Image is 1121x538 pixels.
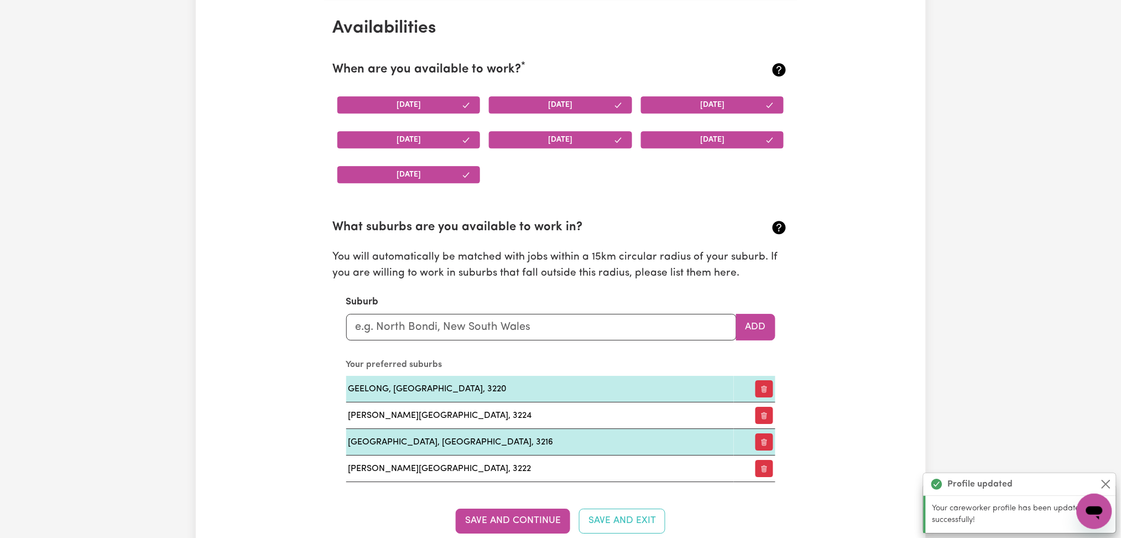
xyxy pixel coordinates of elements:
button: Save and Continue [456,509,570,533]
h2: What suburbs are you available to work in? [333,220,713,235]
td: [PERSON_NAME][GEOGRAPHIC_DATA], 3224 [346,402,734,429]
button: Save and Exit [579,509,665,533]
input: e.g. North Bondi, New South Wales [346,314,737,340]
button: Remove preferred suburb [755,380,773,397]
td: [GEOGRAPHIC_DATA], [GEOGRAPHIC_DATA], 3216 [346,429,734,456]
button: Remove preferred suburb [755,433,773,451]
button: [DATE] [337,166,481,183]
button: Close [1099,478,1113,491]
label: Suburb [346,295,379,309]
button: Add to preferred suburbs [736,314,775,340]
h2: Availabilities [333,18,789,39]
button: Remove preferred suburb [755,407,773,424]
iframe: Button to launch messaging window [1077,494,1112,529]
button: [DATE] [641,96,784,113]
button: [DATE] [337,131,481,148]
td: GEELONG, [GEOGRAPHIC_DATA], 3220 [346,376,734,402]
td: [PERSON_NAME][GEOGRAPHIC_DATA], 3222 [346,456,734,482]
button: [DATE] [641,131,784,148]
button: [DATE] [489,131,632,148]
h2: When are you available to work? [333,63,713,77]
button: [DATE] [489,96,632,113]
caption: Your preferred suburbs [346,354,775,376]
p: Your careworker profile has been updated successfully! [932,503,1109,526]
button: [DATE] [337,96,481,113]
p: You will automatically be matched with jobs within a 15km circular radius of your suburb. If you ... [333,250,789,282]
strong: Profile updated [948,478,1013,491]
button: Remove preferred suburb [755,460,773,477]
